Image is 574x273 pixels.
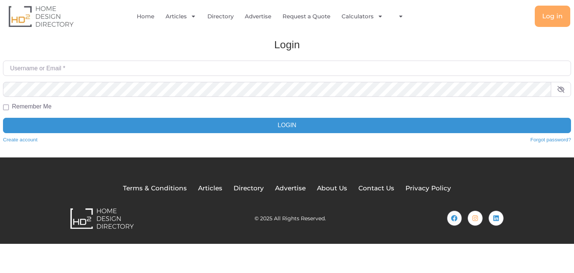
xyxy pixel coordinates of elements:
[530,136,571,144] a: Forgot password?
[198,184,222,193] a: Articles
[254,216,326,221] h2: © 2025 All Rights Reserved.
[405,184,451,193] a: Privacy Policy
[137,8,154,25] a: Home
[123,184,187,193] a: Terms & Conditions
[3,118,571,133] button: Login
[245,8,271,25] a: Advertise
[542,13,563,19] span: Log in
[207,8,234,25] a: Directory
[275,184,306,193] a: Advertise
[117,8,429,25] nav: Menu
[283,8,330,25] a: Request a Quote
[358,184,394,193] a: Contact Us
[3,38,571,52] h3: Login
[3,136,37,144] a: Create account
[166,8,196,25] a: Articles
[3,61,571,76] input: Username or Email
[12,104,52,110] label: Remember Me
[234,184,264,193] a: Directory
[317,184,347,193] a: About Us
[342,8,383,25] a: Calculators
[535,6,570,27] a: Log in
